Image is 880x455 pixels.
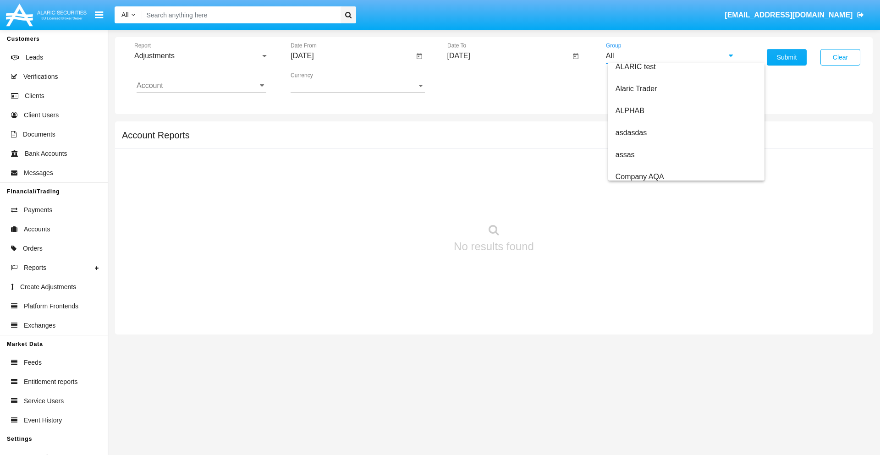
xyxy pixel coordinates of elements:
[25,149,67,159] span: Bank Accounts
[134,52,175,60] span: Adjustments
[24,225,50,234] span: Accounts
[820,49,860,66] button: Clear
[24,168,53,178] span: Messages
[121,11,129,18] span: All
[24,263,46,273] span: Reports
[616,63,656,71] span: ALARIC test
[24,205,52,215] span: Payments
[725,11,852,19] span: [EMAIL_ADDRESS][DOMAIN_NAME]
[24,321,55,330] span: Exchanges
[25,91,44,101] span: Clients
[616,129,647,137] span: asdasdas
[24,302,78,311] span: Platform Frontends
[23,72,58,82] span: Verifications
[616,151,635,159] span: assas
[291,82,417,90] span: Currency
[23,130,55,139] span: Documents
[767,49,807,66] button: Submit
[115,10,142,20] a: All
[616,173,664,181] span: Company AQA
[20,282,76,292] span: Create Adjustments
[616,107,644,115] span: ALPHAB
[720,2,869,28] a: [EMAIL_ADDRESS][DOMAIN_NAME]
[570,51,581,62] button: Open calendar
[414,51,425,62] button: Open calendar
[454,238,534,255] p: No results found
[24,377,78,387] span: Entitlement reports
[24,396,64,406] span: Service Users
[122,132,190,139] h5: Account Reports
[26,53,43,62] span: Leads
[23,244,43,253] span: Orders
[24,358,42,367] span: Feeds
[24,416,62,425] span: Event History
[616,85,657,93] span: Alaric Trader
[24,110,59,120] span: Client Users
[142,6,337,23] input: Search
[5,1,88,28] img: Logo image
